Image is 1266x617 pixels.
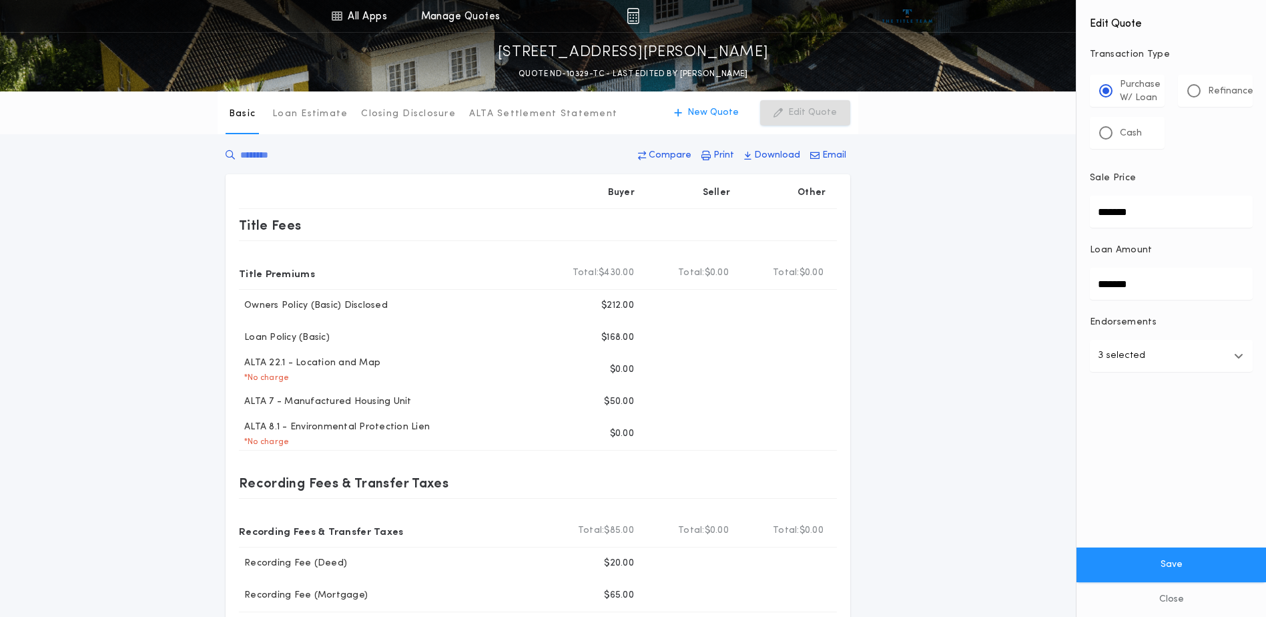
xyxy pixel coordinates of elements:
p: $0.00 [610,427,634,441]
p: $0.00 [610,363,634,377]
p: Loan Policy (Basic) [239,331,330,345]
b: Total: [773,266,800,280]
p: Recording Fee (Deed) [239,557,347,570]
p: Seller [703,186,731,200]
p: Recording Fee (Mortgage) [239,589,368,602]
p: Basic [229,108,256,121]
p: Cash [1120,127,1142,140]
p: ALTA 22.1 - Location and Map [239,357,380,370]
p: Owners Policy (Basic) Disclosed [239,299,388,313]
p: Title Premiums [239,262,315,284]
p: Download [754,149,800,162]
button: Edit Quote [760,100,850,126]
p: $20.00 [604,557,634,570]
p: $50.00 [604,395,634,409]
p: Edit Quote [788,106,837,120]
b: Total: [678,266,705,280]
p: Recording Fees & Transfer Taxes [239,520,404,542]
span: $0.00 [800,524,824,538]
button: Print [697,144,738,168]
p: Endorsements [1090,316,1253,329]
p: QUOTE ND-10329-TC - LAST EDITED BY [PERSON_NAME] [519,67,747,81]
p: Other [798,186,826,200]
span: $0.00 [705,524,729,538]
span: $85.00 [604,524,634,538]
p: Purchase W/ Loan [1120,78,1161,105]
p: New Quote [687,106,739,120]
p: ALTA 7 - Manufactured Housing Unit [239,395,412,409]
p: Print [713,149,734,162]
p: Compare [649,149,691,162]
p: * No charge [239,437,289,447]
span: $430.00 [599,266,634,280]
p: [STREET_ADDRESS][PERSON_NAME] [498,42,769,63]
p: Transaction Type [1090,48,1253,61]
b: Total: [578,524,605,538]
span: $0.00 [800,266,824,280]
b: Total: [573,266,599,280]
button: Compare [634,144,695,168]
button: 3 selected [1090,340,1253,372]
p: 3 selected [1098,348,1145,364]
span: $0.00 [705,266,729,280]
button: Download [740,144,804,168]
p: Email [822,149,846,162]
p: Recording Fees & Transfer Taxes [239,472,448,493]
p: Loan Estimate [272,108,348,121]
input: Sale Price [1090,196,1253,228]
p: Loan Amount [1090,244,1153,257]
button: Save [1076,548,1266,582]
p: $65.00 [604,589,634,602]
p: ALTA Settlement Statement [469,108,617,121]
b: Total: [678,524,705,538]
p: $168.00 [601,331,634,345]
p: $212.00 [601,299,634,313]
input: Loan Amount [1090,268,1253,300]
button: Close [1076,582,1266,617]
b: Total: [773,524,800,538]
p: Refinance [1208,85,1253,98]
p: ALTA 8.1 - Environmental Protection Lien [239,421,430,434]
img: img [627,8,639,24]
p: Closing Disclosure [361,108,456,121]
p: Sale Price [1090,172,1136,185]
button: New Quote [661,100,752,126]
h4: Edit Quote [1090,8,1253,32]
p: * No charge [239,373,289,383]
img: vs-icon [882,9,932,23]
p: Buyer [608,186,635,200]
p: Title Fees [239,214,302,236]
button: Email [806,144,850,168]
